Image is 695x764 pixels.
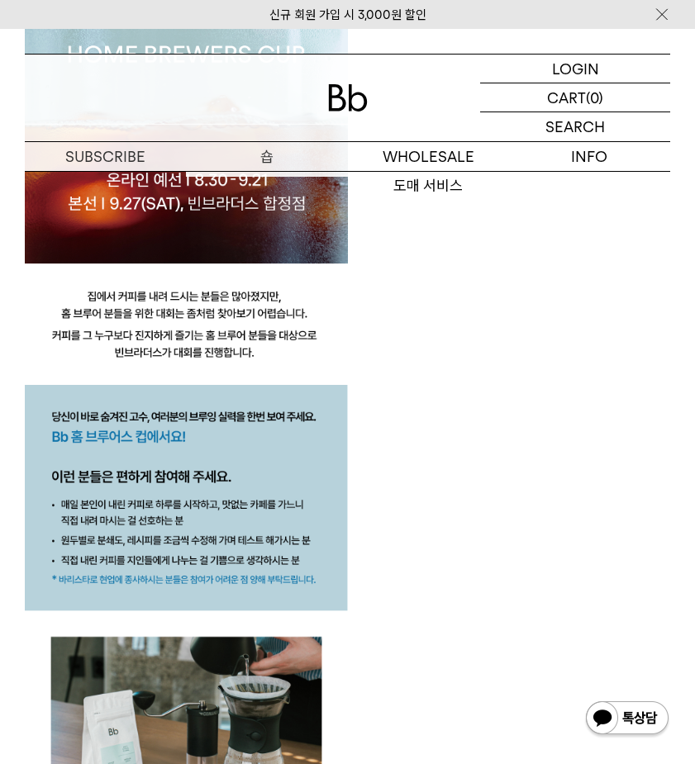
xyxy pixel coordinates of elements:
img: 로고 [328,84,368,112]
a: 숍 [186,142,347,171]
p: (0) [586,83,603,112]
img: 카카오톡 채널 1:1 채팅 버튼 [584,700,670,739]
a: LOGIN [480,55,670,83]
a: CART (0) [480,83,670,112]
a: 신규 회원 가입 시 3,000원 할인 [269,7,426,22]
a: SUBSCRIBE [25,142,186,171]
a: 도매 서비스 [348,172,509,200]
p: CART [547,83,586,112]
p: INFO [509,142,670,171]
p: WHOLESALE [348,142,509,171]
a: 원두 [186,172,347,200]
p: SEARCH [545,112,605,141]
p: LOGIN [552,55,599,83]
